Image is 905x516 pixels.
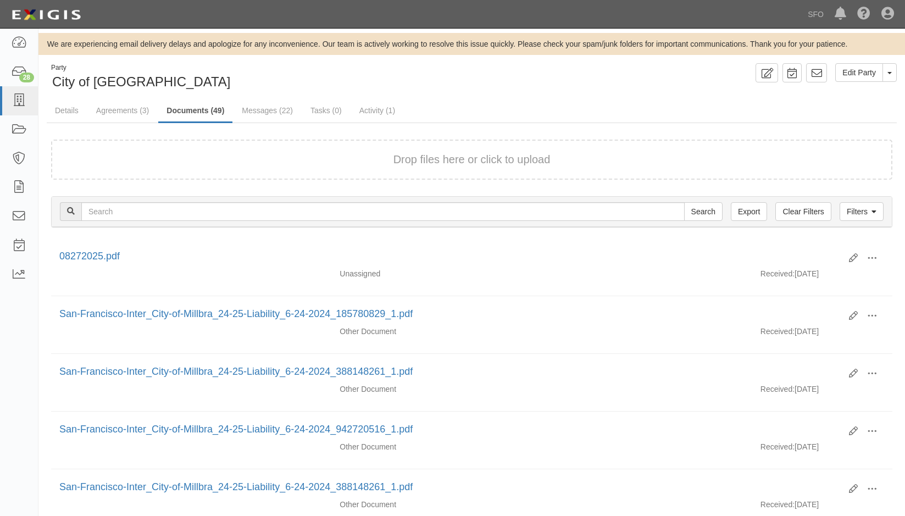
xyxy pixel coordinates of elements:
[59,423,841,437] div: San-Francisco-Inter_City-of-Millbra_24-25-Liability_6-24-2024_942720516_1.pdf
[351,99,403,121] a: Activity (1)
[760,384,795,395] p: Received:
[234,99,301,121] a: Messages (22)
[47,63,464,91] div: City of Millbrae
[760,441,795,452] p: Received:
[775,202,831,221] a: Clear Filters
[752,268,892,285] div: [DATE]
[857,8,870,21] i: Help Center - Complianz
[760,268,795,279] p: Received:
[59,249,841,264] div: 08272025.pdf
[331,499,542,510] div: Other Document
[331,384,542,395] div: Other Document
[59,481,413,492] a: San-Francisco-Inter_City-of-Millbra_24-25-Liability_6-24-2024_388148261_1.pdf
[59,480,841,495] div: San-Francisco-Inter_City-of-Millbra_24-25-Liability_6-24-2024_388148261_1.pdf
[752,384,892,400] div: [DATE]
[331,441,542,452] div: Other Document
[542,326,752,326] div: Effective - Expiration
[19,73,34,82] div: 28
[760,499,795,510] p: Received:
[51,63,231,73] div: Party
[752,499,892,515] div: [DATE]
[59,307,841,321] div: San-Francisco-Inter_City-of-Millbra_24-25-Liability_6-24-2024_185780829_1.pdf
[684,202,723,221] input: Search
[59,366,413,377] a: San-Francisco-Inter_City-of-Millbra_24-25-Liability_6-24-2024_388148261_1.pdf
[542,499,752,500] div: Effective - Expiration
[752,326,892,342] div: [DATE]
[52,74,231,89] span: City of [GEOGRAPHIC_DATA]
[158,99,232,123] a: Documents (49)
[59,251,120,262] a: 08272025.pdf
[81,202,685,221] input: Search
[731,202,767,221] a: Export
[331,326,542,337] div: Other Document
[331,268,542,279] div: Unassigned
[542,268,752,269] div: Effective - Expiration
[760,326,795,337] p: Received:
[835,63,883,82] a: Edit Party
[8,5,84,25] img: logo-5460c22ac91f19d4615b14bd174203de0afe785f0fc80cf4dbbc73dc1793850b.png
[302,99,350,121] a: Tasks (0)
[840,202,884,221] a: Filters
[802,3,829,25] a: SFO
[752,441,892,458] div: [DATE]
[393,152,551,168] button: Drop files here or click to upload
[88,99,157,121] a: Agreements (3)
[59,365,841,379] div: San-Francisco-Inter_City-of-Millbra_24-25-Liability_6-24-2024_388148261_1.pdf
[59,424,413,435] a: San-Francisco-Inter_City-of-Millbra_24-25-Liability_6-24-2024_942720516_1.pdf
[59,308,413,319] a: San-Francisco-Inter_City-of-Millbra_24-25-Liability_6-24-2024_185780829_1.pdf
[542,441,752,442] div: Effective - Expiration
[47,99,87,121] a: Details
[38,38,905,49] div: We are experiencing email delivery delays and apologize for any inconvenience. Our team is active...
